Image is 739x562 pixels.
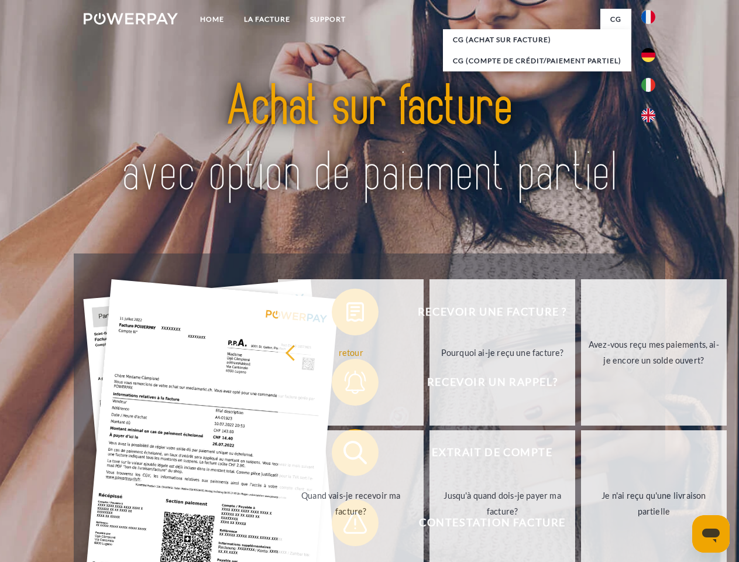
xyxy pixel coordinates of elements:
[112,56,627,224] img: title-powerpay_fr.svg
[641,10,655,24] img: fr
[581,279,727,426] a: Avez-vous reçu mes paiements, ai-je encore un solde ouvert?
[641,108,655,122] img: en
[443,50,631,71] a: CG (Compte de crédit/paiement partiel)
[285,344,417,360] div: retour
[443,29,631,50] a: CG (achat sur facture)
[600,9,631,30] a: CG
[692,515,730,553] iframe: Bouton de lancement de la fenêtre de messagerie
[588,488,720,519] div: Je n'ai reçu qu'une livraison partielle
[641,78,655,92] img: it
[436,344,568,360] div: Pourquoi ai-je reçu une facture?
[84,13,178,25] img: logo-powerpay-white.svg
[234,9,300,30] a: LA FACTURE
[641,48,655,62] img: de
[285,488,417,519] div: Quand vais-je recevoir ma facture?
[300,9,356,30] a: Support
[190,9,234,30] a: Home
[588,337,720,368] div: Avez-vous reçu mes paiements, ai-je encore un solde ouvert?
[436,488,568,519] div: Jusqu'à quand dois-je payer ma facture?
